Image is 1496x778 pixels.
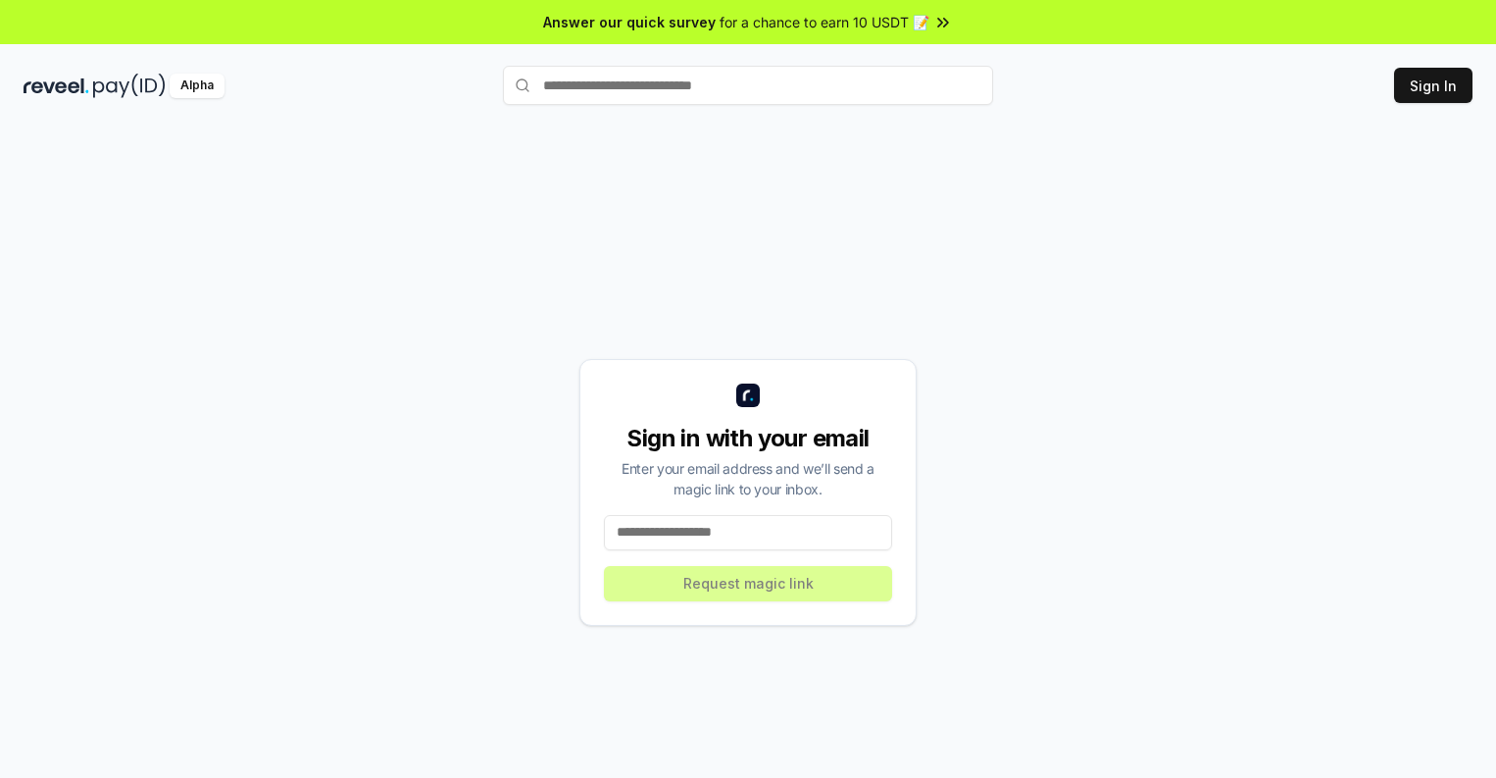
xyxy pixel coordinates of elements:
[736,384,760,407] img: logo_small
[543,12,716,32] span: Answer our quick survey
[604,423,892,454] div: Sign in with your email
[93,74,166,98] img: pay_id
[1394,68,1472,103] button: Sign In
[24,74,89,98] img: reveel_dark
[604,458,892,499] div: Enter your email address and we’ll send a magic link to your inbox.
[720,12,929,32] span: for a chance to earn 10 USDT 📝
[170,74,224,98] div: Alpha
